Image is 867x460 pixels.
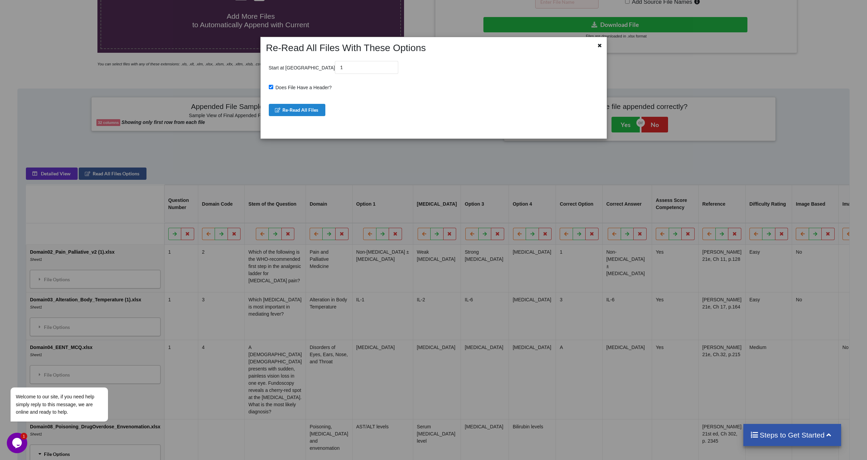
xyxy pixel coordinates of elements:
iframe: chat widget [7,326,129,429]
button: Re-Read All Files [269,104,326,116]
iframe: chat widget [7,433,29,453]
h4: Steps to Get Started [750,431,834,439]
input: 3 [335,61,398,74]
span: Does File Have a Header? [273,85,332,90]
p: Start at [GEOGRAPHIC_DATA] [269,61,399,74]
h2: Re-Read All Files With These Options [263,42,576,54]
